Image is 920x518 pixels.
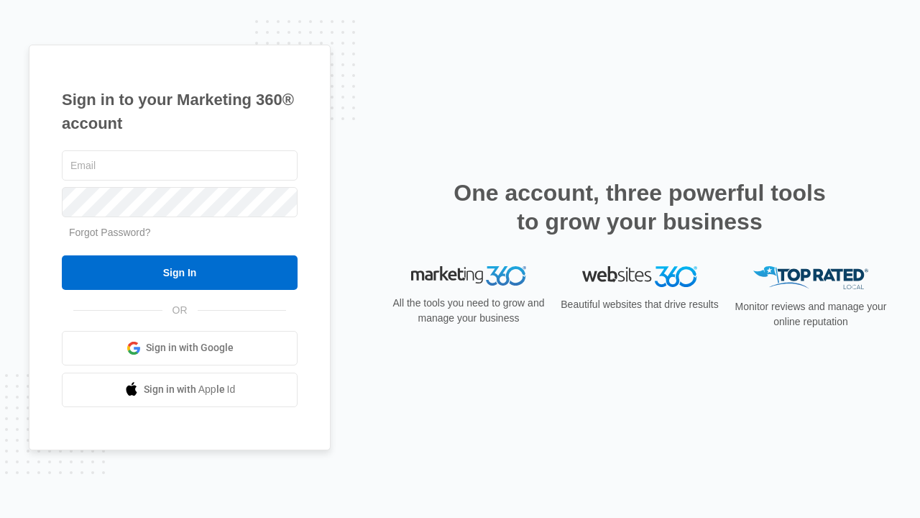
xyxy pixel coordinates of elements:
[146,340,234,355] span: Sign in with Google
[62,150,298,181] input: Email
[411,266,526,286] img: Marketing 360
[582,266,697,287] img: Websites 360
[62,255,298,290] input: Sign In
[730,299,891,330] p: Monitor reviews and manage your online reputation
[388,296,549,326] p: All the tools you need to grow and manage your business
[62,373,298,407] a: Sign in with Apple Id
[559,297,720,312] p: Beautiful websites that drive results
[144,382,236,397] span: Sign in with Apple Id
[162,303,198,318] span: OR
[753,266,868,290] img: Top Rated Local
[449,178,830,236] h2: One account, three powerful tools to grow your business
[62,88,298,135] h1: Sign in to your Marketing 360® account
[69,227,151,238] a: Forgot Password?
[62,331,298,365] a: Sign in with Google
